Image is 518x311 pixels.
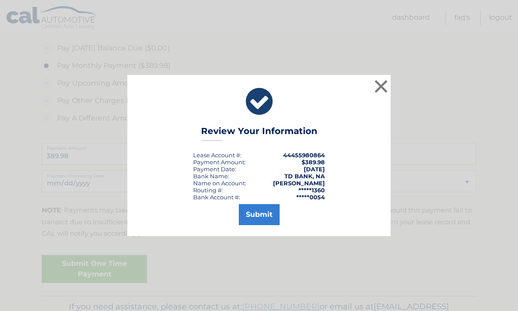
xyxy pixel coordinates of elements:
div: Routing #: [193,187,223,194]
div: Name on Account: [193,180,246,187]
div: Bank Account #: [193,194,240,201]
div: Payment Amount: [193,159,246,166]
h3: Review Your Information [201,126,317,141]
div: : [193,166,236,173]
strong: TD BANK, NA [284,173,325,180]
span: [DATE] [304,166,325,173]
div: Lease Account #: [193,152,241,159]
div: Bank Name: [193,173,229,180]
strong: [PERSON_NAME] [273,180,325,187]
button: Submit [239,204,280,225]
strong: 44455980864 [283,152,325,159]
button: × [372,78,390,95]
span: Payment Date [193,166,235,173]
span: $389.98 [302,159,325,166]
